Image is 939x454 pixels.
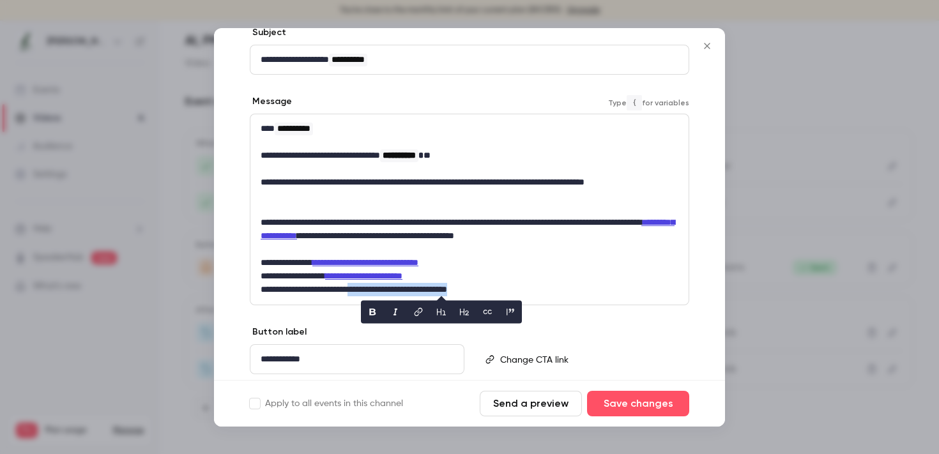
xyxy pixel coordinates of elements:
button: Close [694,33,720,59]
button: link [408,301,429,322]
button: Send a preview [480,391,582,416]
span: Type for variables [608,95,689,110]
div: editor [250,114,689,304]
button: Save changes [587,391,689,416]
label: Apply to all events in this channel [250,397,403,410]
label: Subject [250,26,286,39]
button: bold [362,301,383,322]
div: editor [250,345,464,374]
label: Button label [250,326,307,338]
label: Message [250,95,292,108]
button: blockquote [500,301,521,322]
div: editor [495,345,688,374]
code: { [627,95,642,110]
div: editor [250,45,689,74]
button: italic [385,301,406,322]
